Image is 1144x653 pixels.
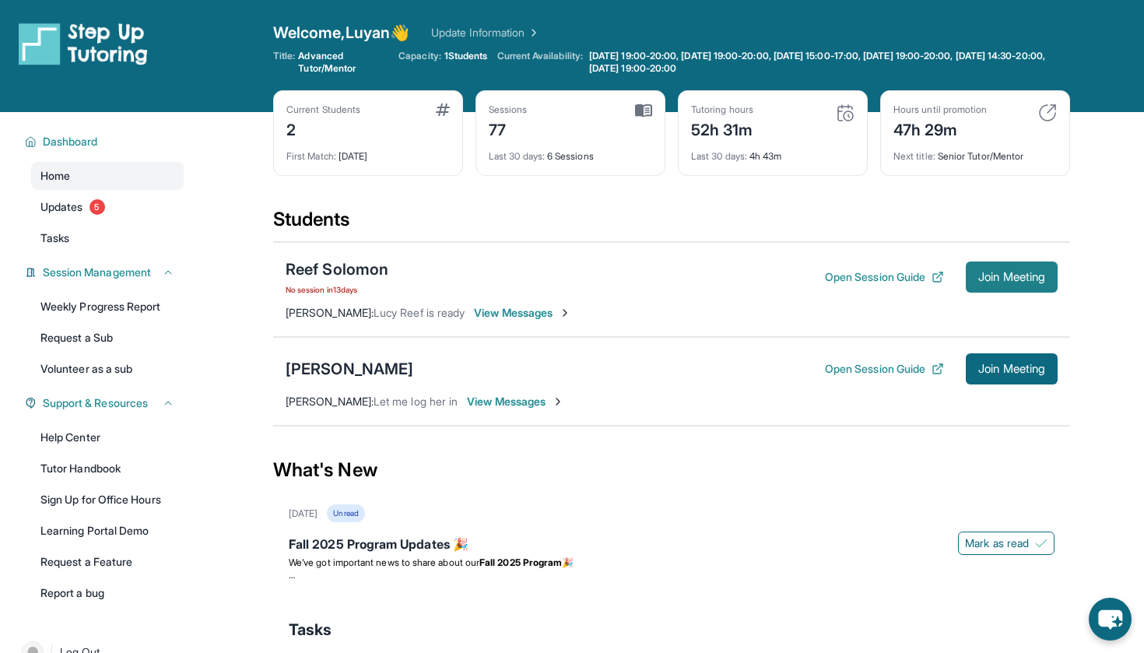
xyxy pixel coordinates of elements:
[286,150,336,162] span: First Match :
[552,395,564,408] img: Chevron-Right
[893,150,935,162] span: Next title :
[37,265,174,280] button: Session Management
[691,141,854,163] div: 4h 43m
[489,104,528,116] div: Sessions
[444,50,488,62] span: 1 Students
[289,556,479,568] span: We’ve got important news to share about our
[327,504,364,522] div: Unread
[31,548,184,576] a: Request a Feature
[286,395,374,408] span: [PERSON_NAME] :
[893,104,987,116] div: Hours until promotion
[31,486,184,514] a: Sign Up for Office Hours
[893,141,1057,163] div: Senior Tutor/Mentor
[374,306,465,319] span: Lucy Reef is ready
[1089,598,1132,641] button: chat-button
[31,517,184,545] a: Learning Portal Demo
[31,324,184,352] a: Request a Sub
[431,25,540,40] a: Update Information
[958,532,1055,555] button: Mark as read
[89,199,105,215] span: 5
[31,293,184,321] a: Weekly Progress Report
[31,224,184,252] a: Tasks
[825,269,944,285] button: Open Session Guide
[273,50,295,75] span: Title:
[497,50,583,75] span: Current Availability:
[474,305,571,321] span: View Messages
[836,104,854,122] img: card
[289,507,318,520] div: [DATE]
[825,361,944,377] button: Open Session Guide
[286,258,388,280] div: Reef Solomon
[691,104,753,116] div: Tutoring hours
[273,436,1070,504] div: What's New
[31,355,184,383] a: Volunteer as a sub
[965,535,1029,551] span: Mark as read
[436,104,450,116] img: card
[31,423,184,451] a: Help Center
[374,395,458,408] span: Let me log her in
[489,141,652,163] div: 6 Sessions
[562,556,574,568] span: 🎉
[286,306,374,319] span: [PERSON_NAME] :
[559,307,571,319] img: Chevron-Right
[298,50,389,75] span: Advanced Tutor/Mentor
[286,104,360,116] div: Current Students
[286,358,413,380] div: [PERSON_NAME]
[893,116,987,141] div: 47h 29m
[978,272,1045,282] span: Join Meeting
[40,168,70,184] span: Home
[489,150,545,162] span: Last 30 days :
[467,394,564,409] span: View Messages
[978,364,1045,374] span: Join Meeting
[966,262,1058,293] button: Join Meeting
[289,535,1055,556] div: Fall 2025 Program Updates 🎉
[31,162,184,190] a: Home
[37,395,174,411] button: Support & Resources
[1038,104,1057,122] img: card
[691,150,747,162] span: Last 30 days :
[286,116,360,141] div: 2
[31,455,184,483] a: Tutor Handbook
[691,116,753,141] div: 52h 31m
[289,619,332,641] span: Tasks
[19,22,148,65] img: logo
[273,22,409,44] span: Welcome, Luyan 👋
[40,199,83,215] span: Updates
[635,104,652,118] img: card
[43,134,98,149] span: Dashboard
[398,50,441,62] span: Capacity:
[1035,537,1047,549] img: Mark as read
[43,265,151,280] span: Session Management
[479,556,562,568] strong: Fall 2025 Program
[37,134,174,149] button: Dashboard
[40,230,69,246] span: Tasks
[273,207,1070,241] div: Students
[43,395,148,411] span: Support & Resources
[489,116,528,141] div: 77
[286,283,388,296] span: No session in 13 days
[286,141,450,163] div: [DATE]
[586,50,1070,75] a: [DATE] 19:00-20:00, [DATE] 19:00-20:00, [DATE] 15:00-17:00, [DATE] 19:00-20:00, [DATE] 14:30-20:0...
[966,353,1058,384] button: Join Meeting
[31,579,184,607] a: Report a bug
[31,193,184,221] a: Updates5
[589,50,1067,75] span: [DATE] 19:00-20:00, [DATE] 19:00-20:00, [DATE] 15:00-17:00, [DATE] 19:00-20:00, [DATE] 14:30-20:0...
[525,25,540,40] img: Chevron Right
